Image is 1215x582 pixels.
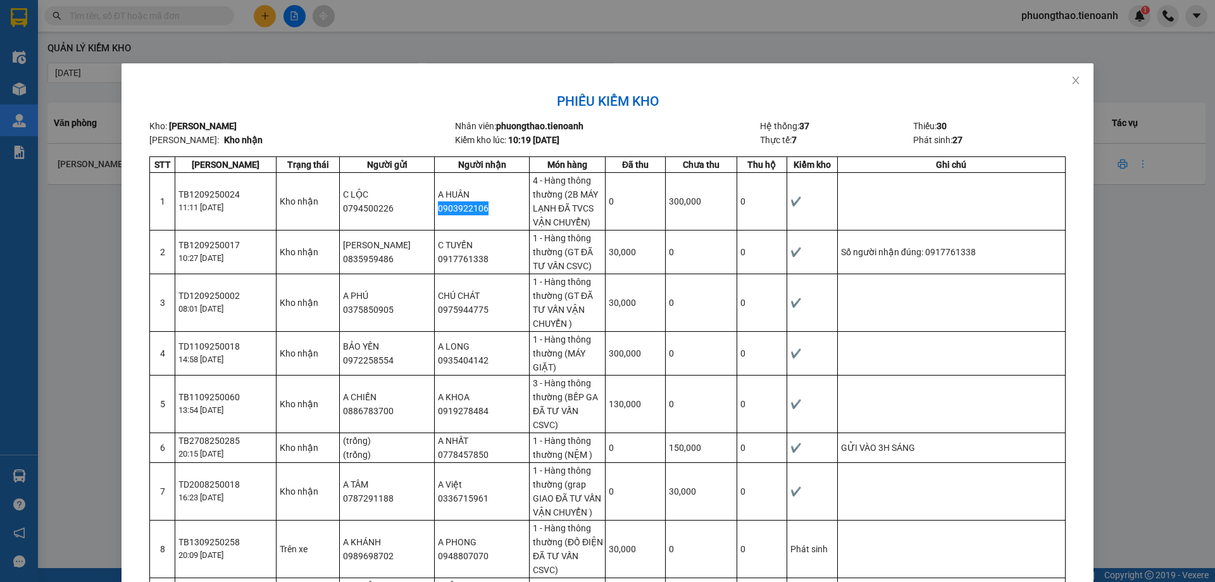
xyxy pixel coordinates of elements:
td: 0 [666,331,737,375]
td: A LONG 0935404142 [435,331,530,375]
div: TB2708250285 [178,434,275,448]
span: ✔ [790,247,801,257]
div: Phát sinh: [913,133,1066,147]
span: Kho nhận [280,399,318,409]
div: TD1209250002 [178,289,275,303]
div: 1 - Hàng thông thường (MÁY GIẶT) [533,332,604,374]
td: 30,000 [606,230,666,274]
button: Close [1058,63,1093,99]
td: A KHOA 0919278484 [435,375,530,433]
div: TB1309250258 [178,535,275,549]
td: BẢO YẾN 0972258554 [340,331,435,375]
th: [PERSON_NAME] [175,156,277,172]
span: ✔ [790,399,801,409]
span: Kho nhận [280,486,318,497]
td: A NHẤT 0778457850 [435,433,530,462]
td: 0 [666,520,737,578]
div: Kiểm kho lúc: [455,133,761,147]
td: C TUYẾN 0917761338 [435,230,530,274]
span: Kho nhận [280,443,318,453]
td: A PHONG 0948807070 [435,520,530,578]
h2: Phiếu kiểm kho [149,91,1066,112]
td: 0 [737,520,787,578]
strong: phuongthao.tienoanh [496,121,583,131]
td: 2 [150,230,175,274]
td: 0 [666,274,737,331]
span: ✔ [790,298,801,308]
th: Kiểm kho [787,156,837,172]
td: 150,000 [666,433,737,462]
div: 1 - Hàng thông thường (grap GIAO ĐÃ TƯ VẤN VẬN CHUYỂN ) [533,464,604,519]
strong: 30 [937,121,947,131]
th: Người nhận [435,156,530,172]
td: (trống) (trống) [340,433,435,462]
div: 13:54 [DATE] [178,404,275,417]
span: Phát sinh [790,544,828,554]
td: 4 [150,331,175,375]
div: 16:23 [DATE] [178,491,275,504]
td: A PHÚ 0375850905 [340,274,435,331]
span: Kho nhận [280,348,318,358]
td: A Việt 0336715961 [435,462,530,520]
div: 10:27 [DATE] [178,252,275,265]
td: 300,000 [666,172,737,230]
span: Kho nhận [280,298,318,308]
td: 6 [150,433,175,462]
span: ✔ [790,348,801,358]
span: ✔ [790,443,801,453]
th: STT [150,156,175,172]
strong: 37 [799,121,809,131]
div: 08:01 [DATE] [178,303,275,315]
td: 0 [737,433,787,462]
td: 30,000 [606,274,666,331]
td: 1 [150,172,175,230]
td: CHÚ CHÁT 0975944775 [435,274,530,331]
div: TD2008250018 [178,478,275,491]
div: 20:15 [DATE] [178,448,275,460]
th: Trạng thái [277,156,340,172]
td: 0 [666,230,737,274]
div: TB1209250017 [178,238,275,252]
strong: [PERSON_NAME] [169,121,237,131]
th: Thu hộ [737,156,787,172]
td: 130,000 [606,375,666,433]
div: 11:11 [DATE] [178,201,275,214]
td: 0 [737,462,787,520]
div: Thiếu: [913,119,1066,133]
td: 0 [737,375,787,433]
td: 0 [606,462,666,520]
div: [PERSON_NAME]: [149,133,455,147]
span: ✔ [790,196,801,206]
td: GỬI VÀO 3H SÁNG [837,433,1065,462]
span: Kho nhận [224,135,263,145]
div: 4 - Hàng thông thường (2B MÁY LẠNH ĐÃ TVCS VẬN CHUYỂN) [533,174,604,229]
div: 14:58 [DATE] [178,353,275,366]
div: TD1109250018 [178,339,275,353]
th: Người gửi [340,156,435,172]
td: 0 [666,375,737,433]
strong: 10:19 [DATE] [508,135,559,145]
div: 20:09 [DATE] [178,549,275,562]
span: Kho nhận [280,247,318,257]
td: 0 [737,274,787,331]
td: 0 [737,230,787,274]
div: Thực tế: [760,133,913,147]
td: [PERSON_NAME] 0835959486 [340,230,435,274]
span: Kho nhận [280,196,318,206]
td: 7 [150,462,175,520]
span: close [1071,75,1081,85]
div: TB1209250024 [178,187,275,201]
td: 30,000 [606,520,666,578]
span: Trên xe [280,544,308,554]
strong: 27 [952,135,963,145]
div: 1 - Hàng thông thường (ĐỒ ĐIỆN ĐÃ TƯ VẤN CSVC) [533,521,604,577]
td: A CHIẾN 0886783700 [340,375,435,433]
td: 5 [150,375,175,433]
div: TB1109250060 [178,390,275,404]
div: 3 - Hàng thông thường (BẾP GA ĐÃ TƯ VẤN CSVC) [533,376,604,432]
td: 8 [150,520,175,578]
td: C LỘC 0794500226 [340,172,435,230]
div: Hệ thống: [760,119,913,133]
th: Ghi chú [837,156,1065,172]
td: A KHÁNH 0989698702 [340,520,435,578]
